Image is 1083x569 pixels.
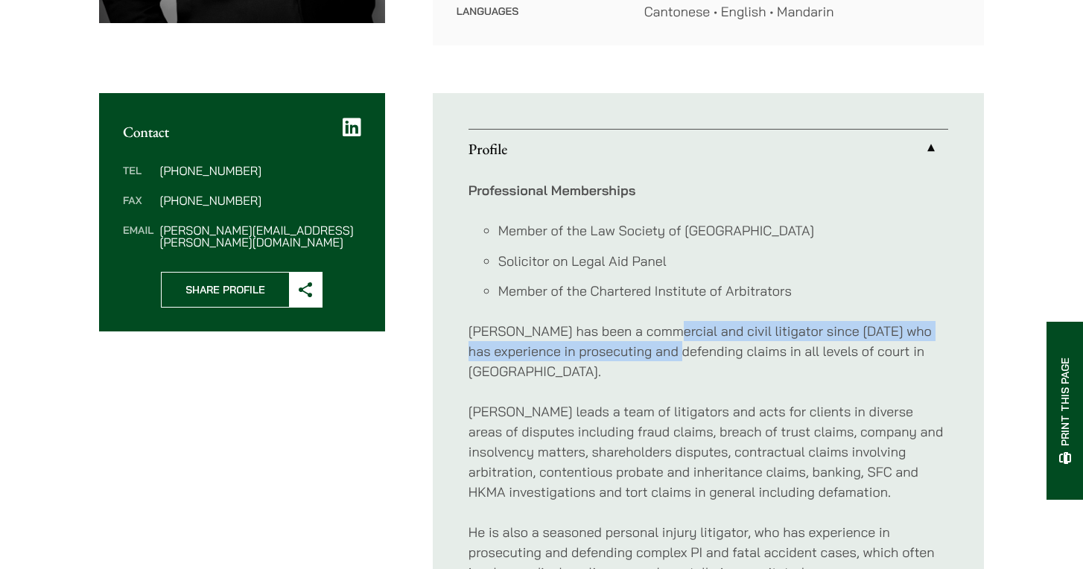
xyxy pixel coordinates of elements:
dt: Languages [457,1,620,22]
dd: [PHONE_NUMBER] [159,165,361,177]
p: [PERSON_NAME] leads a team of litigators and acts for clients in diverse areas of disputes includ... [469,401,948,502]
dd: Cantonese • English • Mandarin [644,1,960,22]
li: Member of the Law Society of [GEOGRAPHIC_DATA] [498,220,948,241]
li: Solicitor on Legal Aid Panel [498,251,948,271]
dd: [PHONE_NUMBER] [159,194,361,206]
span: Share Profile [162,273,289,307]
dt: Tel [123,165,153,194]
dt: Fax [123,194,153,224]
button: Share Profile [161,272,323,308]
a: Profile [469,130,948,168]
a: LinkedIn [343,117,361,138]
dt: Email [123,224,153,248]
strong: Professional Memberships [469,182,636,199]
li: Member of the Chartered Institute of Arbitrators [498,281,948,301]
dd: [PERSON_NAME][EMAIL_ADDRESS][PERSON_NAME][DOMAIN_NAME] [159,224,361,248]
p: [PERSON_NAME] has been a commercial and civil litigator since [DATE] who has experience in prosec... [469,321,948,381]
h2: Contact [123,123,361,141]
